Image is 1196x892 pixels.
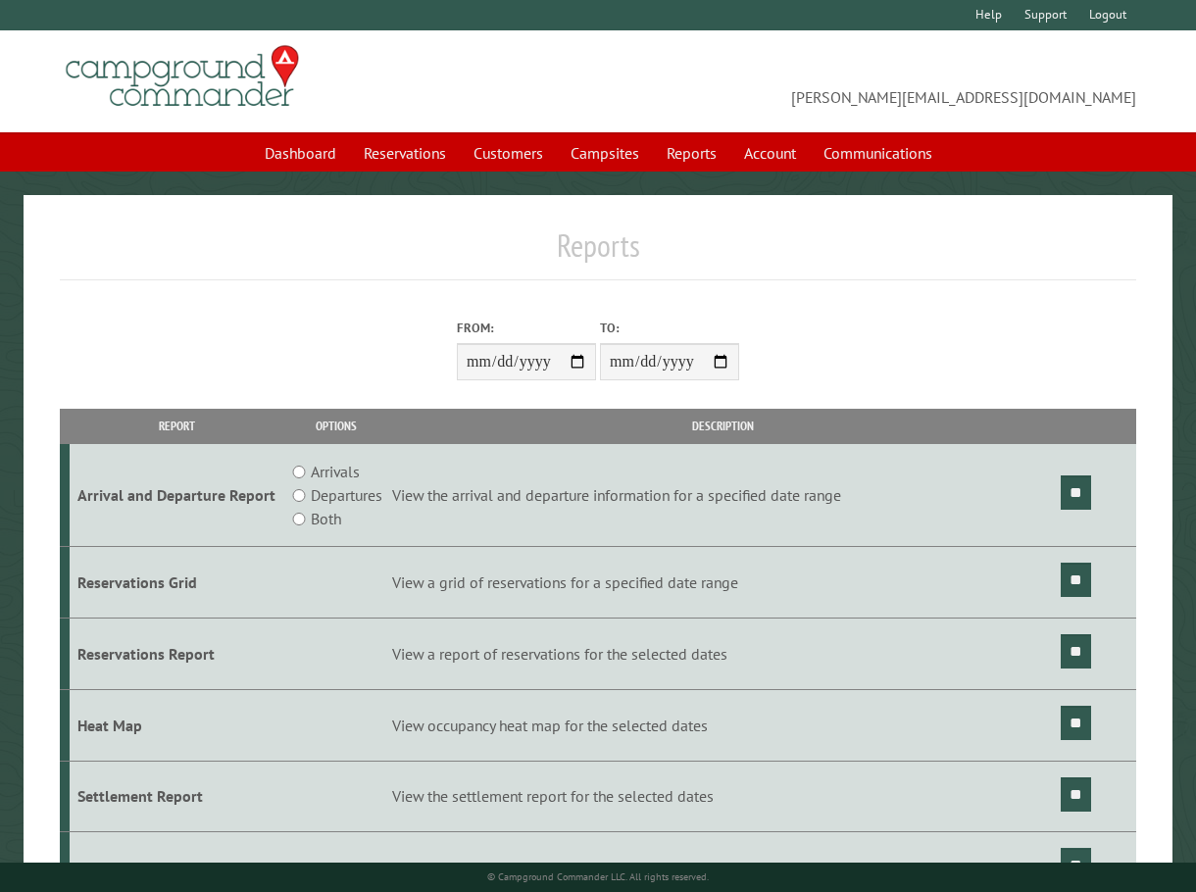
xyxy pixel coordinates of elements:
td: View a grid of reservations for a specified date range [389,547,1058,619]
a: Account [732,134,808,172]
td: Reservations Grid [70,547,284,619]
label: Departures [311,483,382,507]
a: Reports [655,134,728,172]
label: From: [457,319,596,337]
span: [PERSON_NAME][EMAIL_ADDRESS][DOMAIN_NAME] [598,54,1136,109]
td: View the settlement report for the selected dates [389,761,1058,832]
td: Heat Map [70,689,284,761]
td: Reservations Report [70,618,284,689]
th: Description [389,409,1058,443]
label: To: [600,319,739,337]
label: Both [311,507,341,530]
a: Campsites [559,134,651,172]
label: Arrivals [311,460,360,483]
td: View occupancy heat map for the selected dates [389,689,1058,761]
td: Settlement Report [70,761,284,832]
small: © Campground Commander LLC. All rights reserved. [487,870,709,883]
th: Report [70,409,284,443]
a: Communications [812,134,944,172]
td: View a report of reservations for the selected dates [389,618,1058,689]
td: Arrival and Departure Report [70,444,284,547]
img: Campground Commander [60,38,305,115]
td: View the arrival and departure information for a specified date range [389,444,1058,547]
a: Customers [462,134,555,172]
h1: Reports [60,226,1136,280]
a: Dashboard [253,134,348,172]
th: Options [284,409,388,443]
a: Reservations [352,134,458,172]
